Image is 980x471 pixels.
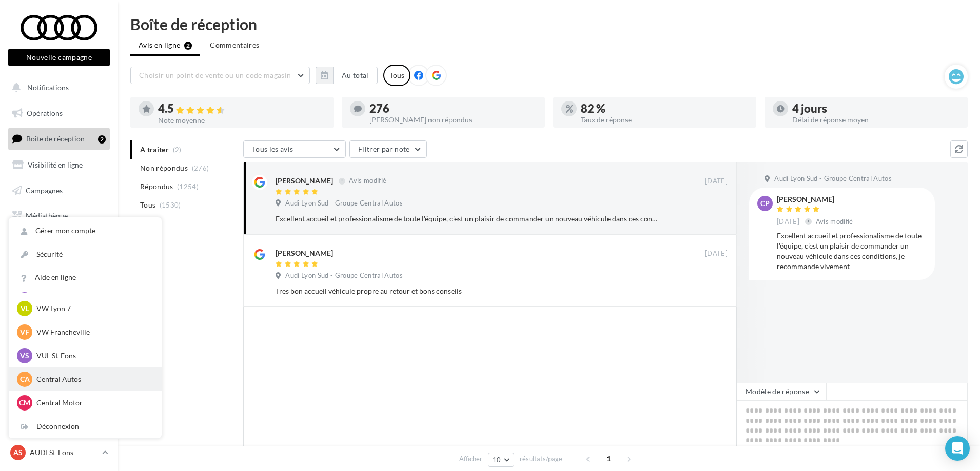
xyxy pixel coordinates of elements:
a: Boîte de réception2 [6,128,112,150]
div: Excellent accueil et professionalisme de toute l'équipe, c'est un plaisir de commander un nouveau... [276,214,661,224]
div: 82 % [581,103,748,114]
p: VW Francheville [36,327,149,337]
a: AS AUDI St-Fons [8,443,110,462]
div: [PERSON_NAME] non répondus [369,116,537,124]
button: Nouvelle campagne [8,49,110,66]
p: Central Autos [36,374,149,384]
span: Opérations [27,109,63,117]
button: Au total [333,67,378,84]
span: Audi Lyon Sud - Groupe Central Autos [774,174,892,183]
div: 276 [369,103,537,114]
span: Avis modifié [816,217,853,226]
span: Boîte de réception [26,134,85,143]
div: 2 [98,135,106,144]
span: [DATE] [705,177,728,186]
span: AS [13,447,23,458]
span: VF [20,327,29,337]
button: 10 [488,453,514,467]
p: VUL St-Fons [36,351,149,361]
span: Non répondus [140,163,188,173]
span: (276) [192,164,209,172]
span: Médiathèque [26,211,68,220]
a: Gérer mon compte [9,219,162,242]
div: Délai de réponse moyen [792,116,959,124]
div: Taux de réponse [581,116,748,124]
span: Audi Lyon Sud - Groupe Central Autos [285,271,403,280]
a: Médiathèque [6,205,112,227]
div: Excellent accueil et professionalisme de toute l'équipe, c'est un plaisir de commander un nouveau... [777,231,927,272]
p: AUDI St-Fons [30,447,98,458]
span: VL [21,303,29,314]
a: PLV et print personnalisable [6,231,112,261]
span: cp [760,198,770,209]
p: Central Motor [36,398,149,408]
div: Tres bon accueil véhicule propre au retour et bons conseils [276,286,661,296]
span: Audi Lyon Sud - Groupe Central Autos [285,199,403,208]
div: [PERSON_NAME] [276,248,333,258]
span: Afficher [459,454,482,464]
span: [DATE] [705,249,728,258]
div: Tous [383,65,410,86]
div: Open Intercom Messenger [945,436,970,461]
button: Au total [316,67,378,84]
span: (1254) [177,182,199,191]
div: 4.5 [158,103,325,115]
span: résultats/page [520,454,562,464]
button: Filtrer par note [349,140,427,158]
button: Choisir un point de vente ou un code magasin [130,67,310,84]
span: VS [20,351,29,361]
span: (1530) [160,201,181,209]
span: Notifications [27,83,69,92]
div: Note moyenne [158,117,325,124]
button: Notifications [6,77,108,98]
span: 1 [600,450,617,467]
a: Campagnes [6,180,112,201]
a: Opérations [6,103,112,124]
a: Visibilité en ligne [6,154,112,176]
div: [PERSON_NAME] [276,176,333,186]
button: Tous les avis [243,140,346,158]
div: Boîte de réception [130,16,968,32]
span: Campagnes [26,186,63,194]
a: Aide en ligne [9,266,162,289]
span: Choisir un point de vente ou un code magasin [139,71,291,79]
span: Avis modifié [349,177,386,185]
button: Modèle de réponse [737,383,826,400]
div: [PERSON_NAME] [777,196,855,203]
p: VW Lyon 7 [36,303,149,314]
span: Commentaires [210,40,259,50]
span: [DATE] [777,217,799,227]
span: CA [20,374,30,384]
span: Répondus [140,181,173,192]
a: Sécurité [9,243,162,266]
span: CM [19,398,30,408]
span: Tous [140,200,155,210]
span: 10 [493,456,501,464]
div: Déconnexion [9,415,162,438]
div: 4 jours [792,103,959,114]
span: Tous les avis [252,145,293,153]
span: Visibilité en ligne [28,160,83,169]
